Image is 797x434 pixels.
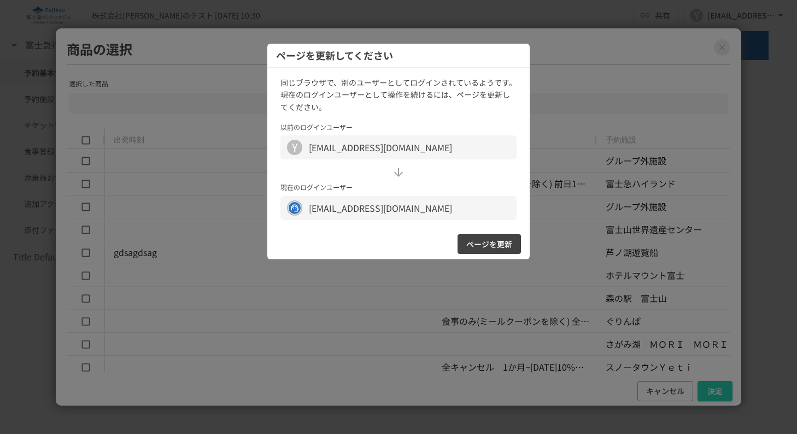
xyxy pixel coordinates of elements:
[309,141,500,154] div: [EMAIL_ADDRESS][DOMAIN_NAME]
[280,76,517,113] p: 同じブラウザで、別のユーザーとしてログインされているようです。 現在のログインユーザーとして操作を続けるには、ページを更新してください。
[280,122,517,132] p: 以前のログインユーザー
[458,234,521,254] button: ページを更新
[280,182,517,192] p: 現在のログインユーザー
[287,140,302,155] div: Y
[267,44,530,68] div: ページを更新してください
[309,201,500,215] div: [EMAIL_ADDRESS][DOMAIN_NAME]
